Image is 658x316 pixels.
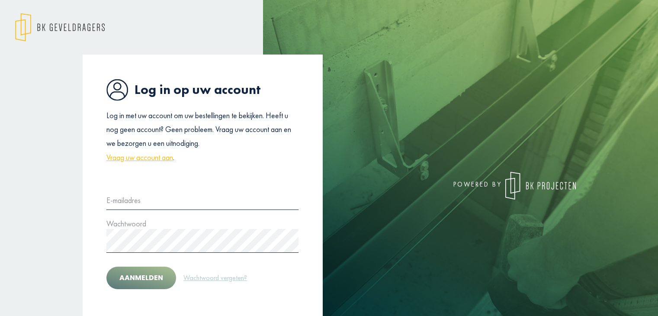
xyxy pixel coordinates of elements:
[106,79,299,101] h1: Log in op uw account
[336,172,576,200] div: powered by
[106,109,299,165] p: Log in met uw account om uw bestellingen te bekijken. Heeft u nog geen account? Geen probleem. Vr...
[106,151,173,164] a: Vraag uw account aan
[15,13,105,42] img: logo
[106,79,128,101] img: icon
[106,217,146,231] label: Wachtwoord
[505,172,576,200] img: logo
[183,272,247,284] a: Wachtwoord vergeten?
[106,267,176,289] button: Aanmelden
